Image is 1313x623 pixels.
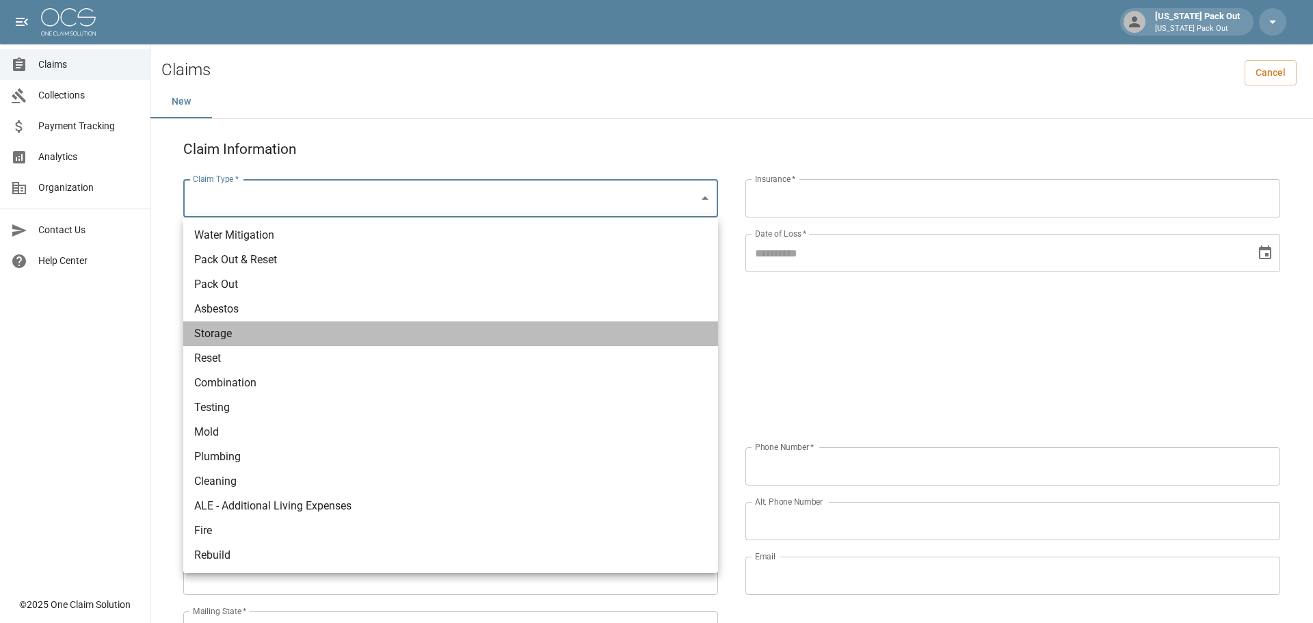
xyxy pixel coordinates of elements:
li: Mold [183,420,718,445]
li: Pack Out [183,272,718,297]
li: Asbestos [183,297,718,321]
li: Water Mitigation [183,223,718,248]
li: Fire [183,518,718,543]
li: Rebuild [183,543,718,568]
li: Reset [183,346,718,371]
li: Testing [183,395,718,420]
li: Plumbing [183,445,718,469]
li: ALE - Additional Living Expenses [183,494,718,518]
li: Cleaning [183,469,718,494]
li: Combination [183,371,718,395]
li: Pack Out & Reset [183,248,718,272]
li: Storage [183,321,718,346]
